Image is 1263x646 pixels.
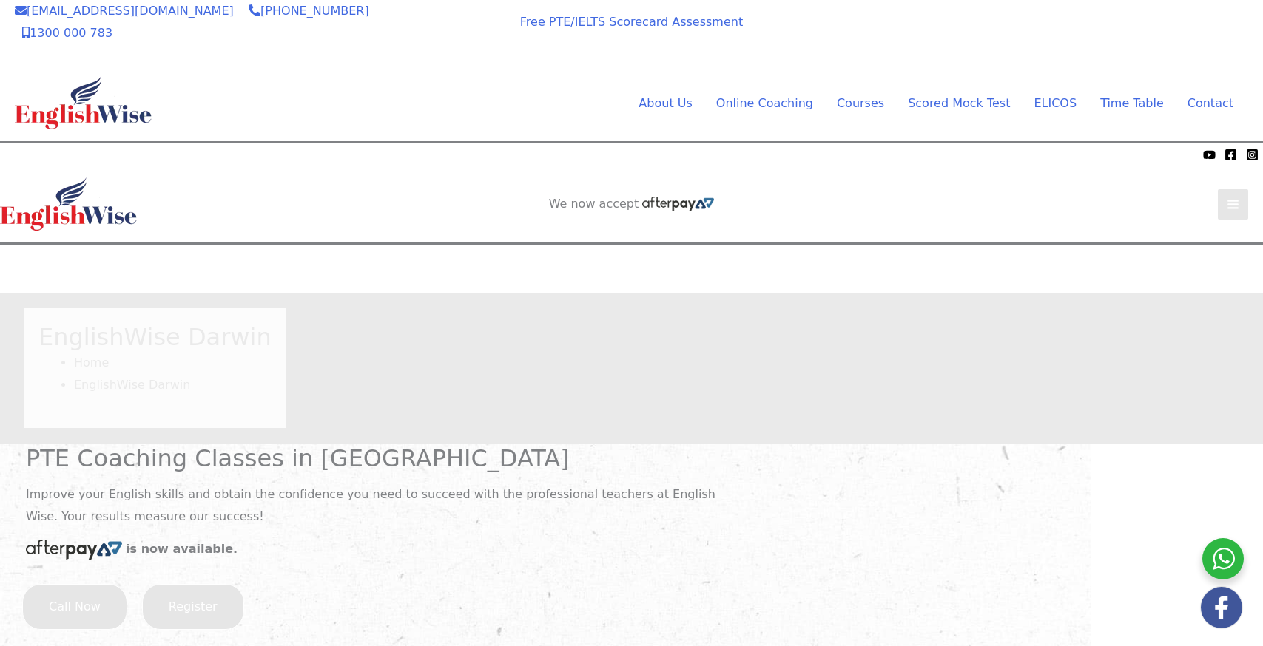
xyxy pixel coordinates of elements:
span: Scored Mock Test [908,96,1010,110]
nav: Breadcrumbs [38,352,272,395]
p: Improve your English skills and obtain the confidence you need to succeed with the professional t... [26,483,723,527]
img: Afterpay-Logo [90,151,130,159]
h1: PTE Coaching Classes in [GEOGRAPHIC_DATA] [26,444,723,472]
span: Online Coaching [716,96,813,110]
a: YouTube [1203,149,1216,161]
span: Contact [1188,96,1233,110]
span: ELICOS [1034,96,1077,110]
aside: Header Widget 1 [989,8,1248,56]
h1: EnglishWise Darwin [38,323,272,351]
span: Time Table [1100,96,1164,110]
img: Afterpay-Logo [642,197,714,211]
b: is now available. [126,542,238,556]
button: Register [142,584,244,630]
a: Home [74,356,109,370]
a: [EMAIL_ADDRESS][DOMAIN_NAME] [15,4,234,18]
span: About Us [639,96,692,110]
a: AI SCORED PTE SOFTWARE REGISTER FOR FREE SOFTWARE TRIAL [1005,20,1233,50]
button: Call Now [22,584,127,630]
nav: Site Navigation: Main Menu [603,92,1233,115]
img: white-facebook.png [1201,587,1242,628]
a: AI SCORED PTE SOFTWARE REGISTER FOR FREE SOFTWARE TRIAL [518,256,747,286]
a: Call Now [22,599,127,613]
a: Register [142,599,244,613]
aside: Header Widget 1 [502,245,761,293]
img: Afterpay-Logo [414,35,455,44]
a: Online CoachingMenu Toggle [704,92,825,115]
a: CoursesMenu Toggle [825,92,896,115]
a: Time TableMenu Toggle [1088,92,1176,115]
a: 1300 000 783 [22,26,112,40]
a: Instagram [1246,149,1259,161]
span: We now accept [7,147,86,162]
img: Afterpay-Logo [26,540,122,560]
a: ELICOS [1022,92,1088,115]
span: We now accept [549,197,639,211]
span: Courses [837,96,884,110]
aside: Header Widget 2 [542,197,722,212]
span: EnglishWise Darwin [74,378,190,392]
a: Contact [1176,92,1233,115]
a: About UsMenu Toggle [627,92,704,115]
img: cropped-ew-logo [15,76,152,129]
a: [PHONE_NUMBER] [249,4,369,18]
a: Free PTE/IELTS Scorecard Assessment [520,15,743,29]
span: We now accept [395,18,474,33]
a: Scored Mock TestMenu Toggle [896,92,1022,115]
a: Facebook [1225,149,1237,161]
